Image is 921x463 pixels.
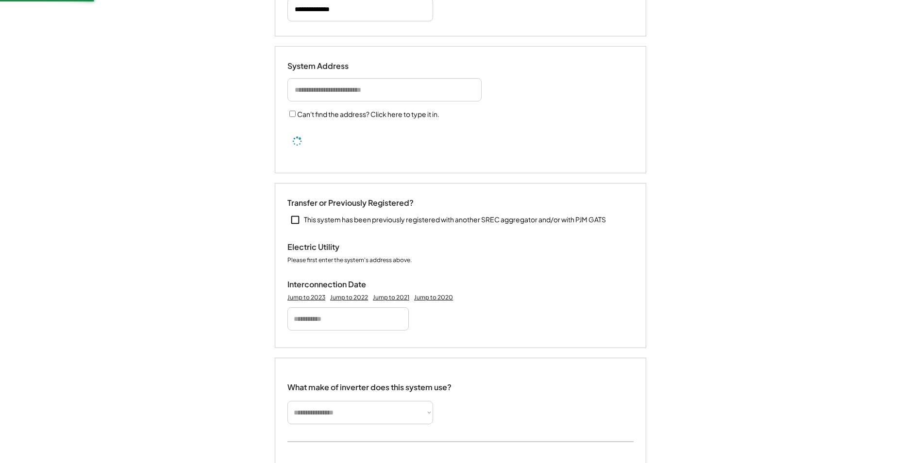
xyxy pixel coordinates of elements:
[414,294,453,301] div: Jump to 2020
[287,294,325,301] div: Jump to 2023
[373,294,409,301] div: Jump to 2021
[287,256,412,265] div: Please first enter the system's address above.
[330,294,368,301] div: Jump to 2022
[297,110,439,118] label: Can't find the address? Click here to type it in.
[287,280,385,290] div: Interconnection Date
[304,215,606,225] div: This system has been previously registered with another SREC aggregator and/or with PJM GATS
[287,61,385,71] div: System Address
[287,373,452,395] div: What make of inverter does this system use?
[287,242,385,252] div: Electric Utility
[287,198,414,208] div: Transfer or Previously Registered?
